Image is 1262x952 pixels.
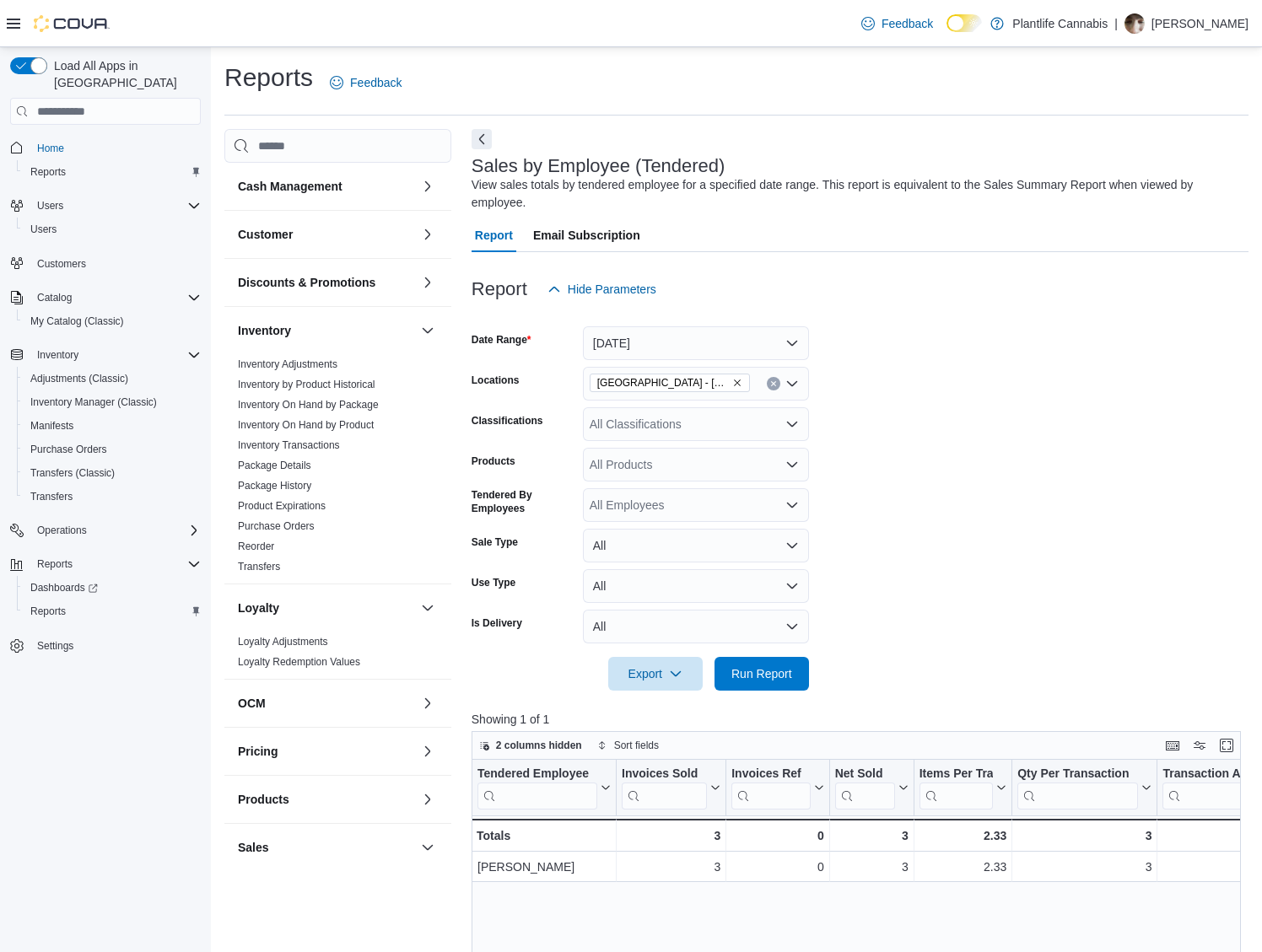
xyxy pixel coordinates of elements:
[472,129,492,149] button: Next
[418,741,438,761] button: Pricing
[238,540,274,553] span: Reorder
[1017,826,1151,846] div: 3
[731,826,823,846] div: 0
[37,199,63,212] span: Users
[3,552,208,576] button: Reports
[24,601,201,621] span: Reports
[24,578,105,598] a: Dashboards
[30,581,98,594] span: Dashboards
[785,377,799,390] button: Open list of options
[238,419,374,431] a: Inventory On Hand by Product
[785,458,799,471] button: Open list of options
[10,128,201,702] nav: Complex example
[30,196,70,216] button: Users
[30,223,57,236] span: Users
[477,766,597,783] div: Tendered Employee
[767,377,780,390] button: Clear input
[477,766,597,809] div: Tendered Employee
[475,218,513,252] span: Report
[17,438,208,461] button: Purchase Orders
[30,288,201,308] span: Catalog
[17,309,208,333] button: My Catalog (Classic)
[418,789,438,809] button: Products
[477,858,611,878] div: [PERSON_NAME]
[30,520,94,541] button: Operations
[238,695,266,712] h3: OCM
[224,632,451,679] div: Loyalty
[583,569,809,603] button: All
[583,529,809,562] button: All
[24,368,135,389] a: Adjustments (Classic)
[238,398,379,411] span: Inventory On Hand by Package
[17,600,208,623] button: Reports
[238,743,278,760] h3: Pricing
[30,253,201,274] span: Customers
[1114,13,1118,34] p: |
[622,826,720,846] div: 3
[583,610,809,643] button: All
[238,874,290,888] span: End Of Day
[418,320,438,341] button: Inventory
[238,636,328,648] a: Loyalty Adjustments
[418,224,438,245] button: Customer
[17,576,208,600] a: Dashboards
[3,633,208,658] button: Settings
[238,480,311,492] a: Package History
[1162,735,1183,756] button: Keyboard shortcuts
[24,162,201,182] span: Reports
[37,557,73,571] span: Reports
[24,463,121,483] a: Transfers (Classic)
[17,390,208,414] button: Inventory Manager (Classic)
[238,358,337,371] span: Inventory Adjustments
[533,218,640,252] span: Email Subscription
[418,837,438,858] button: Sales
[3,519,208,542] button: Operations
[30,137,201,158] span: Home
[622,766,720,809] button: Invoices Sold
[24,601,73,621] a: Reports
[30,372,128,385] span: Adjustments (Classic)
[238,743,414,760] button: Pricing
[238,274,414,291] button: Discounts & Promotions
[34,15,110,32] img: Cova
[238,499,326,513] span: Product Expirations
[30,345,201,365] span: Inventory
[17,414,208,438] button: Manifests
[472,454,515,468] label: Products
[30,636,80,656] a: Settings
[418,176,438,196] button: Cash Management
[238,379,375,390] a: Inventory by Product Historical
[30,345,85,365] button: Inventory
[37,348,78,362] span: Inventory
[946,32,947,33] span: Dark Mode
[30,466,115,480] span: Transfers (Classic)
[17,160,208,184] button: Reports
[834,826,908,846] div: 3
[238,791,414,808] button: Products
[24,578,201,598] span: Dashboards
[834,766,894,809] div: Net Sold
[418,272,438,293] button: Discounts & Promotions
[30,635,201,656] span: Settings
[30,254,93,274] a: Customers
[224,354,451,584] div: Inventory
[855,7,940,40] a: Feedback
[1216,735,1237,756] button: Enter fullscreen
[37,257,86,271] span: Customers
[17,485,208,508] button: Transfers
[37,524,87,537] span: Operations
[785,498,799,512] button: Open list of options
[541,272,663,306] button: Hide Parameters
[24,219,63,239] a: Users
[30,288,78,308] button: Catalog
[238,418,374,432] span: Inventory On Hand by Product
[30,443,107,456] span: Purchase Orders
[24,368,201,389] span: Adjustments (Classic)
[17,367,208,390] button: Adjustments (Classic)
[590,374,750,392] span: Grande Prairie - Westgate
[24,416,201,436] span: Manifests
[24,311,201,331] span: My Catalog (Classic)
[24,162,73,182] a: Reports
[238,226,414,243] button: Customer
[24,463,201,483] span: Transfers (Classic)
